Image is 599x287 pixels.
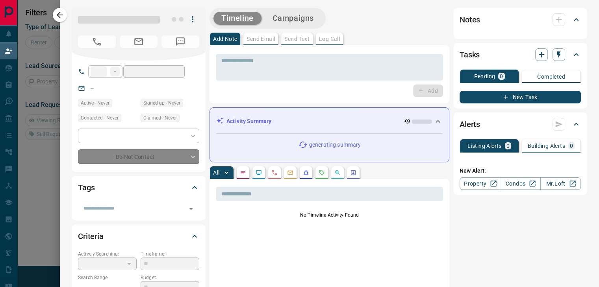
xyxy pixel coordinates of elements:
span: Claimed - Never [143,114,177,122]
svg: Emails [287,169,293,176]
p: 0 [506,143,510,149]
svg: Agent Actions [350,169,356,176]
span: No Number [161,35,199,48]
p: Search Range: [78,274,137,281]
p: 0 [570,143,573,149]
p: Add Note [213,36,237,42]
div: Alerts [460,115,581,134]
span: Active - Never [81,99,109,107]
p: All [213,170,219,175]
span: Signed up - Never [143,99,180,107]
div: Notes [460,10,581,29]
p: No Timeline Activity Found [216,212,443,219]
h2: Tasks [460,48,480,61]
span: No Email [120,35,158,48]
button: Timeline [213,12,261,25]
svg: Listing Alerts [303,169,309,176]
svg: Calls [271,169,278,176]
a: Property [460,177,500,190]
h2: Tags [78,181,95,194]
button: Campaigns [265,12,322,25]
a: Mr.Loft [540,177,581,190]
p: New Alert: [460,167,581,175]
div: Activity Summary [216,114,443,129]
p: Actively Searching: [78,250,137,258]
h2: Notes [460,13,480,26]
a: -- [91,85,94,91]
p: Activity Summary [226,117,271,125]
div: Tags [78,178,199,197]
svg: Lead Browsing Activity [256,169,262,176]
p: 0 [500,74,503,79]
span: Contacted - Never [81,114,119,122]
a: Condos [500,177,540,190]
span: No Number [78,35,116,48]
p: Budget: [141,274,199,281]
svg: Notes [240,169,246,176]
svg: Requests [319,169,325,176]
p: Completed [537,74,565,79]
div: Tasks [460,45,581,64]
div: Do Not Contact [78,149,199,164]
p: generating summary [309,141,361,149]
button: Open [185,203,197,214]
svg: Opportunities [334,169,341,176]
p: Timeframe: [141,250,199,258]
p: Listing Alerts [467,143,502,149]
p: Pending [474,74,495,79]
h2: Criteria [78,230,104,243]
div: Criteria [78,227,199,246]
h2: Alerts [460,118,480,131]
button: New Task [460,91,581,103]
p: Building Alerts [528,143,565,149]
